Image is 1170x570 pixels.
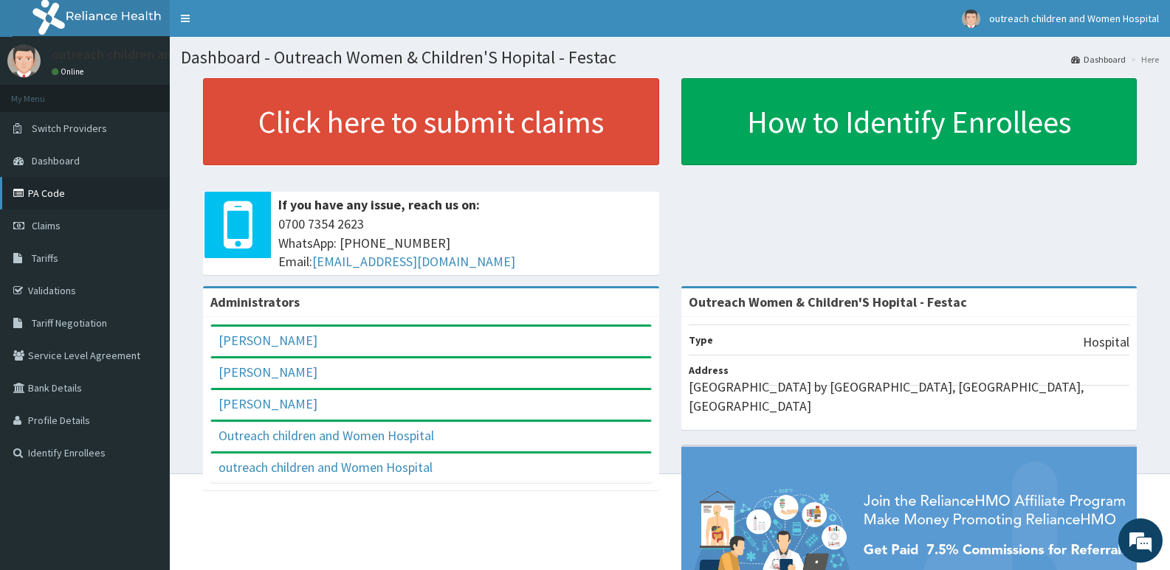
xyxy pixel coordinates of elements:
a: How to Identify Enrollees [681,78,1138,165]
a: [PERSON_NAME] [218,332,317,349]
a: Click here to submit claims [203,78,659,165]
b: Type [689,333,713,347]
p: outreach children and Women Hospital [52,48,276,61]
span: 0700 7354 2623 WhatsApp: [PHONE_NUMBER] Email: [278,215,652,271]
a: Online [52,66,87,77]
li: Here [1127,53,1159,66]
span: Tariff Negotiation [32,316,107,330]
p: Hospital [1083,333,1129,352]
p: [GEOGRAPHIC_DATA] by [GEOGRAPHIC_DATA], [GEOGRAPHIC_DATA], [GEOGRAPHIC_DATA] [689,378,1130,415]
b: Administrators [210,293,300,310]
a: [PERSON_NAME] [218,364,317,380]
a: Dashboard [1071,53,1126,66]
img: User Image [7,44,41,77]
a: Outreach children and Women Hospital [218,427,434,444]
a: [PERSON_NAME] [218,395,317,412]
span: Tariffs [32,251,58,265]
img: User Image [962,10,980,28]
h1: Dashboard - Outreach Women & Children'S Hopital - Festac [181,48,1159,67]
span: outreach children and Women Hospital [989,12,1159,25]
span: Switch Providers [32,122,107,135]
a: [EMAIL_ADDRESS][DOMAIN_NAME] [312,253,515,270]
strong: Outreach Women & Children'S Hopital - Festac [689,293,967,310]
span: Dashboard [32,154,80,167]
b: Address [689,364,729,377]
span: Claims [32,219,61,232]
a: outreach children and Women Hospital [218,459,433,476]
b: If you have any issue, reach us on: [278,196,480,213]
